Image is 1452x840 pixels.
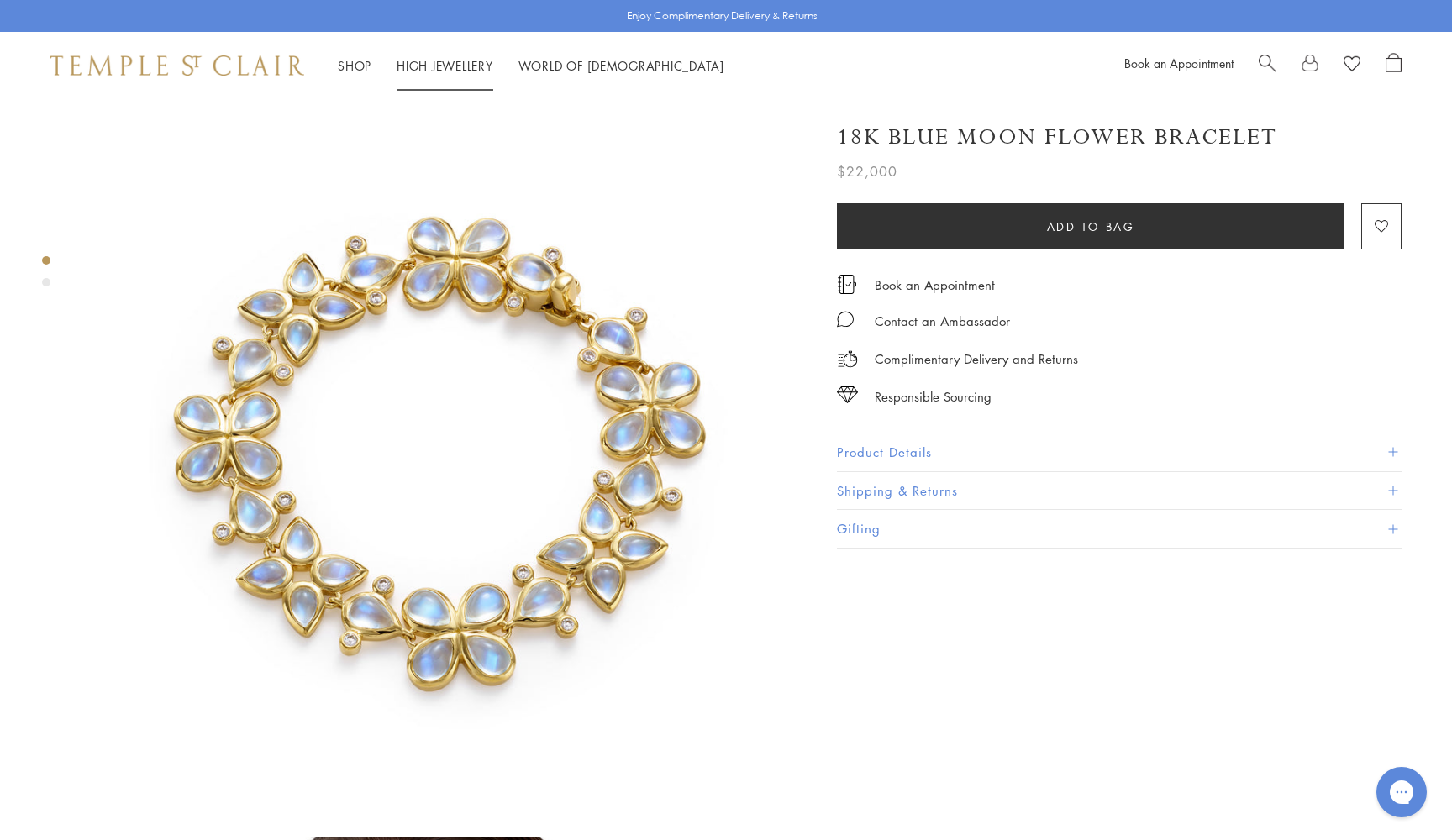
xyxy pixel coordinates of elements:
img: icon_sourcing.svg [837,386,858,403]
div: Product gallery navigation [42,252,50,300]
a: ShopShop [338,57,371,74]
iframe: Gorgias live chat messenger [1368,761,1435,823]
button: Gifting [837,510,1402,548]
button: Add to bag [837,203,1344,249]
a: View Wishlist [1344,53,1360,78]
img: 18K Blue Moon Flower Bracelet [84,99,797,811]
div: Contact an Ambassador [875,311,1010,332]
img: icon_appointment.svg [837,275,857,294]
span: $22,000 [837,160,897,182]
p: Complimentary Delivery and Returns [875,349,1078,370]
button: Shipping & Returns [837,472,1402,510]
img: icon_delivery.svg [837,349,858,370]
nav: Main navigation [338,55,724,76]
span: Add to bag [1047,218,1135,236]
h1: 18K Blue Moon Flower Bracelet [837,123,1277,152]
a: Open Shopping Bag [1386,53,1402,78]
img: MessageIcon-01_2.svg [837,311,854,328]
button: Product Details [837,433,1402,471]
img: Temple St. Clair [50,55,304,76]
a: Book an Appointment [875,276,995,294]
a: World of [DEMOGRAPHIC_DATA]World of [DEMOGRAPHIC_DATA] [518,57,724,74]
a: Search [1259,53,1276,78]
p: Enjoy Complimentary Delivery & Returns [627,8,818,24]
a: High JewelleryHigh Jewellery [397,57,493,74]
div: Responsible Sourcing [875,386,992,407]
a: Book an Appointment [1124,55,1234,71]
